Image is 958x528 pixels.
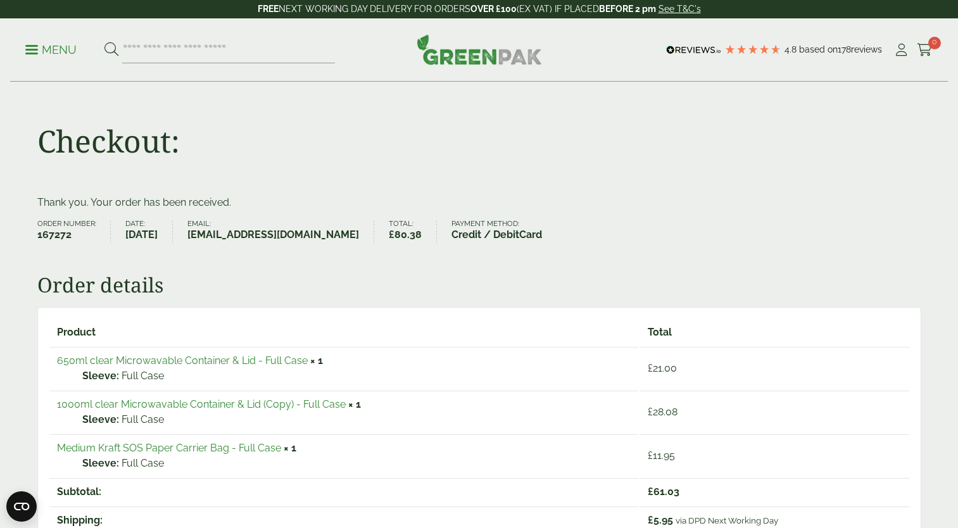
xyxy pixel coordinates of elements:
[389,229,422,241] bdi: 80.38
[640,319,909,346] th: Total
[917,41,933,60] a: 0
[82,368,119,384] strong: Sleeve:
[648,406,678,418] bdi: 28.08
[676,515,778,525] small: via DPD Next Working Day
[125,220,173,242] li: Date:
[838,44,851,54] span: 178
[310,355,323,367] strong: × 1
[648,362,677,374] bdi: 21.00
[470,4,517,14] strong: OVER £100
[648,406,653,418] span: £
[648,514,653,526] span: £
[6,491,37,522] button: Open CMP widget
[187,227,359,242] strong: [EMAIL_ADDRESS][DOMAIN_NAME]
[648,449,675,462] bdi: 11.95
[724,44,781,55] div: 4.78 Stars
[25,42,77,58] p: Menu
[917,44,933,56] i: Cart
[648,486,653,498] span: £
[82,456,631,471] p: Full Case
[25,42,77,55] a: Menu
[37,273,921,297] h2: Order details
[389,220,437,242] li: Total:
[659,4,701,14] a: See T&C's
[284,442,296,454] strong: × 1
[851,44,882,54] span: reviews
[82,412,119,427] strong: Sleeve:
[37,195,921,210] p: Thank you. Your order has been received.
[49,478,639,505] th: Subtotal:
[82,412,631,427] p: Full Case
[389,229,394,241] span: £
[648,486,679,498] span: 61.03
[785,44,799,54] span: 4.8
[928,37,941,49] span: 0
[799,44,838,54] span: Based on
[648,449,653,462] span: £
[648,362,653,374] span: £
[258,4,279,14] strong: FREE
[125,227,158,242] strong: [DATE]
[37,227,96,242] strong: 167272
[82,368,631,384] p: Full Case
[37,123,180,160] h1: Checkout:
[49,319,639,346] th: Product
[57,355,308,367] a: 650ml clear Microwavable Container & Lid - Full Case
[348,398,361,410] strong: × 1
[57,442,281,454] a: Medium Kraft SOS Paper Carrier Bag - Full Case
[187,220,374,242] li: Email:
[37,220,111,242] li: Order number:
[57,398,346,410] a: 1000ml clear Microwavable Container & Lid (Copy) - Full Case
[82,456,119,471] strong: Sleeve:
[893,44,909,56] i: My Account
[451,227,542,242] strong: Credit / DebitCard
[599,4,656,14] strong: BEFORE 2 pm
[648,514,673,526] span: 5.95
[417,34,542,65] img: GreenPak Supplies
[666,46,721,54] img: REVIEWS.io
[451,220,557,242] li: Payment method:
